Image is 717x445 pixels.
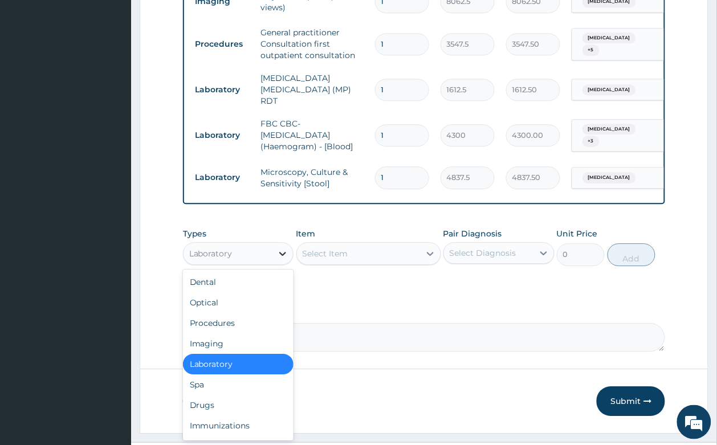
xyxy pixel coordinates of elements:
[597,386,665,416] button: Submit
[183,354,294,374] div: Laboratory
[183,333,294,354] div: Imaging
[190,125,255,146] td: Laboratory
[255,67,369,112] td: [MEDICAL_DATA] [MEDICAL_DATA] (MP) RDT
[255,21,369,67] td: General practitioner Consultation first outpatient consultation
[183,395,294,415] div: Drugs
[296,228,316,239] label: Item
[255,112,369,158] td: FBC CBC-[MEDICAL_DATA] (Haemogram) - [Blood]
[557,228,598,239] label: Unit Price
[187,6,214,33] div: Minimize live chat window
[303,248,348,259] div: Select Item
[189,248,233,259] div: Laboratory
[190,79,255,100] td: Laboratory
[66,144,157,259] span: We're online!
[183,415,294,436] div: Immunizations
[582,124,636,135] span: [MEDICAL_DATA]
[255,161,369,195] td: Microscopy, Culture & Sensitivity [Stool]
[183,229,207,239] label: Types
[582,84,636,96] span: [MEDICAL_DATA]
[450,247,516,259] div: Select Diagnosis
[582,172,636,183] span: [MEDICAL_DATA]
[183,272,294,292] div: Dental
[582,44,600,56] span: + 5
[608,243,656,266] button: Add
[190,167,255,188] td: Laboratory
[21,57,46,85] img: d_794563401_company_1708531726252_794563401
[582,32,636,44] span: [MEDICAL_DATA]
[443,228,502,239] label: Pair Diagnosis
[183,313,294,333] div: Procedures
[59,64,192,79] div: Chat with us now
[6,311,217,351] textarea: Type your message and hit 'Enter'
[183,374,294,395] div: Spa
[190,34,255,55] td: Procedures
[582,136,600,147] span: + 3
[183,307,666,317] label: Comment
[183,292,294,313] div: Optical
